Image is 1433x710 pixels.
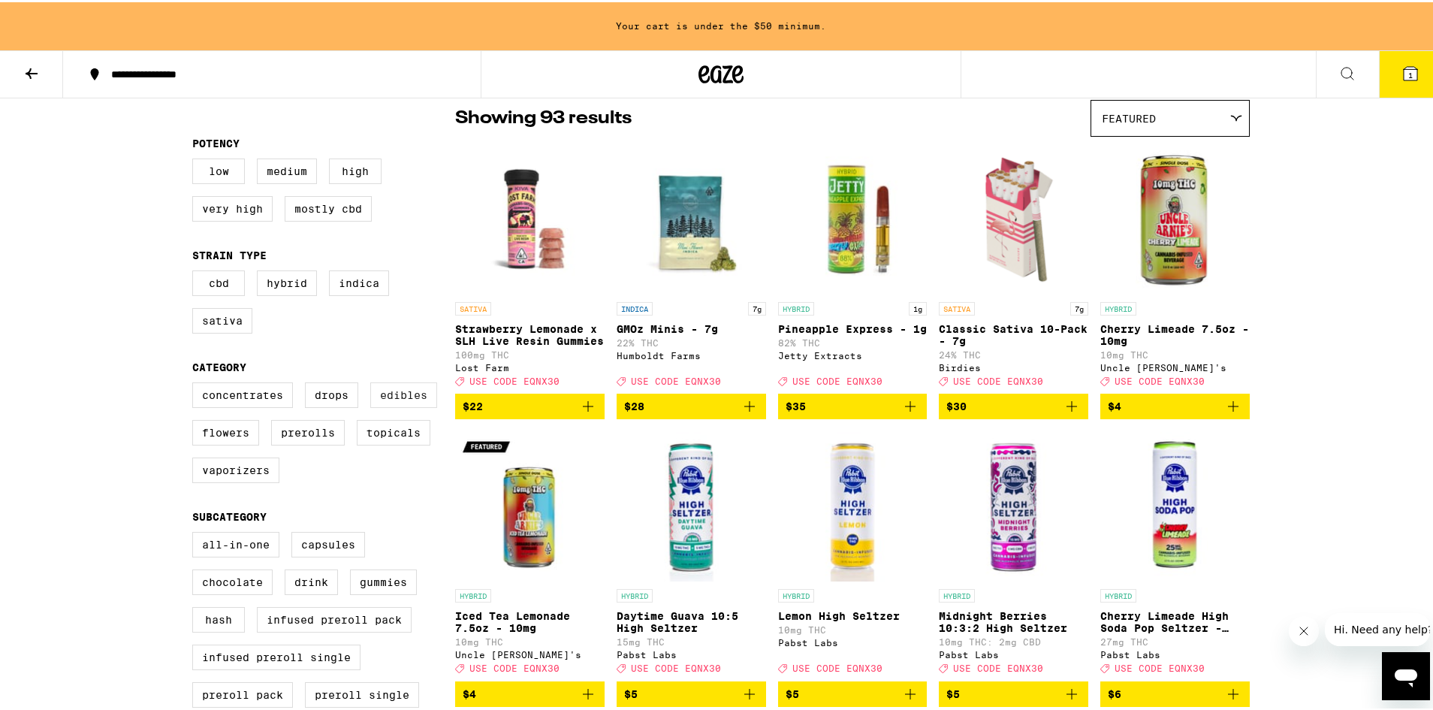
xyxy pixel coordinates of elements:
button: Add to bag [778,391,928,417]
a: Open page for Daytime Guava 10:5 High Seltzer from Pabst Labs [617,429,766,678]
span: USE CODE EQNX30 [631,374,721,384]
label: Drops [305,380,358,406]
label: Flowers [192,418,259,443]
span: USE CODE EQNX30 [792,662,882,672]
div: Birdies [939,361,1088,370]
a: Open page for Cherry Limeade High Soda Pop Seltzer - 25mg from Pabst Labs [1100,429,1250,678]
a: Open page for Cherry Limeade 7.5oz - 10mg from Uncle Arnie's [1100,142,1250,391]
button: Add to bag [939,679,1088,705]
legend: Strain Type [192,247,267,259]
p: SATIVA [455,300,491,313]
p: 7g [1070,300,1088,313]
p: HYBRID [455,587,491,600]
span: $5 [946,686,960,698]
label: Hash [192,605,245,630]
label: High [329,156,382,182]
span: USE CODE EQNX30 [792,374,882,384]
button: Add to bag [617,679,766,705]
p: Strawberry Lemonade x SLH Live Resin Gummies [455,321,605,345]
div: Jetty Extracts [778,349,928,358]
p: 7g [748,300,766,313]
p: HYBRID [778,300,814,313]
p: 100mg THC [455,348,605,358]
p: HYBRID [939,587,975,600]
div: Uncle [PERSON_NAME]'s [1100,361,1250,370]
span: $5 [786,686,799,698]
label: Preroll Single [305,680,419,705]
span: Hi. Need any help? [9,11,108,23]
img: Pabst Labs - Midnight Berries 10:3:2 High Seltzer [939,429,1088,579]
label: Very High [192,194,273,219]
a: Open page for Iced Tea Lemonade 7.5oz - 10mg from Uncle Arnie's [455,429,605,678]
img: Uncle Arnie's - Iced Tea Lemonade 7.5oz - 10mg [455,429,605,579]
legend: Category [192,359,246,371]
p: 10mg THC [455,635,605,645]
p: 27mg THC [1100,635,1250,645]
p: Lemon High Seltzer [778,608,928,620]
span: Featured [1102,110,1156,122]
span: USE CODE EQNX30 [631,662,721,672]
iframe: Message from company [1325,611,1430,644]
img: Pabst Labs - Daytime Guava 10:5 High Seltzer [617,429,766,579]
button: Add to bag [455,391,605,417]
p: HYBRID [617,587,653,600]
span: $5 [624,686,638,698]
p: 15mg THC [617,635,766,645]
img: Pabst Labs - Lemon High Seltzer [778,429,928,579]
p: 1g [909,300,927,313]
a: Open page for Classic Sativa 10-Pack - 7g from Birdies [939,142,1088,391]
label: Hybrid [257,268,317,294]
legend: Potency [192,135,240,147]
p: 82% THC [778,336,928,346]
p: GMOz Minis - 7g [617,321,766,333]
img: Jetty Extracts - Pineapple Express - 1g [778,142,928,292]
div: Uncle [PERSON_NAME]'s [455,648,605,657]
p: 10mg THC: 2mg CBD [939,635,1088,645]
button: Add to bag [939,391,1088,417]
label: Topicals [357,418,430,443]
label: Preroll Pack [192,680,293,705]
label: Edibles [370,380,437,406]
label: Capsules [291,530,365,555]
span: USE CODE EQNX30 [469,662,560,672]
label: Infused Preroll Single [192,642,361,668]
label: Sativa [192,306,252,331]
span: USE CODE EQNX30 [953,374,1043,384]
span: USE CODE EQNX30 [953,662,1043,672]
img: Pabst Labs - Cherry Limeade High Soda Pop Seltzer - 25mg [1100,429,1250,579]
div: Humboldt Farms [617,349,766,358]
div: Pabst Labs [939,648,1088,657]
button: Add to bag [778,679,928,705]
label: Low [192,156,245,182]
label: Infused Preroll Pack [257,605,412,630]
a: Open page for Pineapple Express - 1g from Jetty Extracts [778,142,928,391]
span: $6 [1108,686,1121,698]
span: $35 [786,398,806,410]
iframe: Close message [1289,614,1319,644]
a: Open page for Strawberry Lemonade x SLH Live Resin Gummies from Lost Farm [455,142,605,391]
label: Chocolate [192,567,273,593]
p: Cherry Limeade High Soda Pop Seltzer - 25mg [1100,608,1250,632]
button: Add to bag [617,391,766,417]
button: Add to bag [1100,679,1250,705]
label: Vaporizers [192,455,279,481]
a: Open page for Lemon High Seltzer from Pabst Labs [778,429,928,678]
label: Medium [257,156,317,182]
p: 22% THC [617,336,766,346]
p: HYBRID [1100,300,1136,313]
img: Birdies - Classic Sativa 10-Pack - 7g [939,142,1088,292]
span: 1 [1408,68,1413,77]
label: Drink [285,567,338,593]
p: Midnight Berries 10:3:2 High Seltzer [939,608,1088,632]
img: Humboldt Farms - GMOz Minis - 7g [617,142,766,292]
span: $28 [624,398,644,410]
span: $22 [463,398,483,410]
label: CBD [192,268,245,294]
label: Mostly CBD [285,194,372,219]
label: Prerolls [271,418,345,443]
p: Iced Tea Lemonade 7.5oz - 10mg [455,608,605,632]
p: 10mg THC [778,623,928,633]
span: $4 [463,686,476,698]
div: Pabst Labs [617,648,766,657]
p: Showing 93 results [455,104,632,129]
